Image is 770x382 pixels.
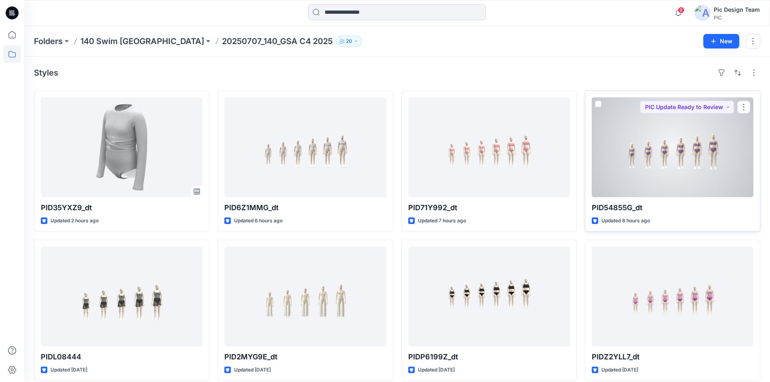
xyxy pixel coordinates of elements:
[418,366,455,374] p: Updated [DATE]
[346,37,352,46] p: 20
[336,36,362,47] button: 20
[224,202,386,213] p: PID6Z1MMG_dt
[418,217,466,225] p: Updated 7 hours ago
[41,247,203,346] a: PIDL08444
[234,217,283,225] p: Updated 6 hours ago
[222,36,333,47] p: 20250707_140_GSA C4 2025
[224,97,386,197] a: PID6Z1MMG_dt
[408,97,570,197] a: PID71Y992_dt
[678,7,684,13] span: 9
[34,36,63,47] a: Folders
[694,5,711,21] img: avatar
[224,247,386,346] a: PID2MYG9E_dt
[703,34,739,49] button: New
[714,15,760,21] div: PIC
[51,217,99,225] p: Updated 2 hours ago
[408,247,570,346] a: PIDP6199Z_dt
[41,202,203,213] p: PID35YXZ9_dt
[41,351,203,363] p: PIDL08444
[41,97,203,197] a: PID35YXZ9_dt
[80,36,204,47] a: 140 Swim [GEOGRAPHIC_DATA]
[714,5,760,15] div: Pic Design Team
[408,202,570,213] p: PID71Y992_dt
[592,97,753,197] a: PID54855G_dt
[601,217,650,225] p: Updated 8 hours ago
[592,202,753,213] p: PID54855G_dt
[224,351,386,363] p: PID2MYG9E_dt
[601,366,638,374] p: Updated [DATE]
[34,68,58,78] h4: Styles
[408,351,570,363] p: PIDP6199Z_dt
[592,351,753,363] p: PIDZ2YLL7_dt
[592,247,753,346] a: PIDZ2YLL7_dt
[234,366,271,374] p: Updated [DATE]
[51,366,87,374] p: Updated [DATE]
